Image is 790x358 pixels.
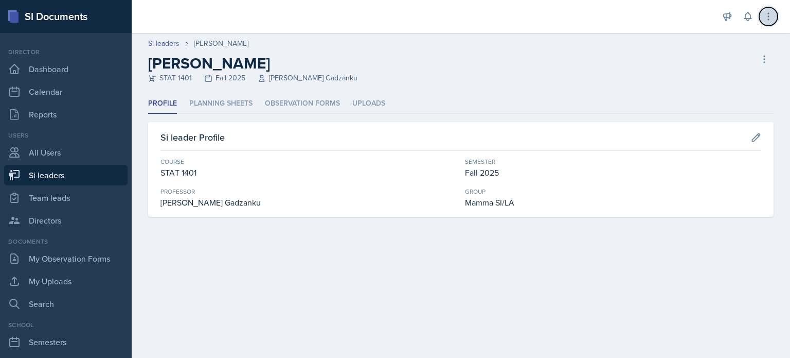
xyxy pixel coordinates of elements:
[4,210,128,231] a: Directors
[160,130,225,144] h3: Si leader Profile
[4,47,128,57] div: Director
[160,196,457,209] div: [PERSON_NAME] Gadzanku
[4,271,128,292] a: My Uploads
[352,94,385,114] li: Uploads
[4,142,128,163] a: All Users
[265,94,340,114] li: Observation Forms
[189,94,253,114] li: Planning Sheets
[194,38,248,49] div: [PERSON_NAME]
[148,94,177,114] li: Profile
[4,248,128,269] a: My Observation Forms
[160,166,457,179] div: STAT 1401
[4,81,128,102] a: Calendar
[4,320,128,330] div: School
[148,38,179,49] a: Si leaders
[148,54,357,73] h2: [PERSON_NAME]
[4,165,128,185] a: Si leaders
[465,157,761,166] div: Semester
[465,196,761,209] div: Mamma SI/LA
[148,73,357,83] div: STAT 1401 Fall 2025 [PERSON_NAME] Gadzanku
[4,294,128,314] a: Search
[160,157,457,166] div: Course
[4,332,128,352] a: Semesters
[465,187,761,196] div: Group
[4,59,128,79] a: Dashboard
[4,237,128,246] div: Documents
[4,104,128,125] a: Reports
[4,131,128,140] div: Users
[4,187,128,208] a: Team leads
[465,166,761,179] div: Fall 2025
[160,187,457,196] div: Professor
